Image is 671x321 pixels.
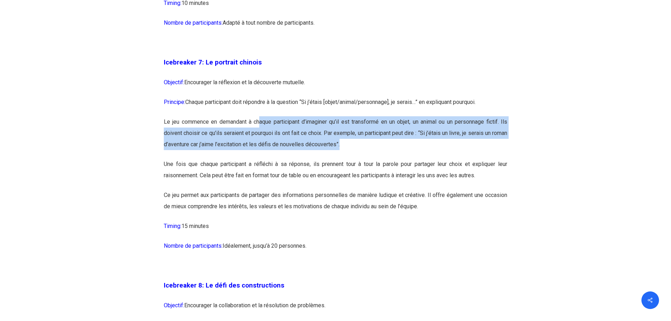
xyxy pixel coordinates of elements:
p: Encourager la collaboration et la résolution de problèmes. [164,300,507,320]
p: Idéalement, jusqu’à 20 personnes. [164,240,507,260]
span: Objectif: [164,302,184,309]
p: Une fois que chaque participant a réfléchi à sa réponse, ils prennent tour à tour la parole pour ... [164,159,507,190]
p: Ce jeu permet aux participants de partager des informations personnelles de manière ludique et cr... [164,190,507,221]
span: Icebreaker 7: Le portrait chinois [164,58,262,66]
p: Chaque participant doit répondre à la question “Si j’étais [objet/animal/personnage], je serais…”... [164,97,507,116]
p: Le jeu commence en demandant à chaque participant d’imaginer qu’il est transformé en un objet, un... [164,116,507,159]
span: Nombre de participants: [164,19,223,26]
span: Objectif: [164,79,184,86]
span: Timing: [164,223,181,229]
p: Adapté à tout nombre de participants. [164,17,507,37]
span: Principe: [164,99,185,105]
span: Nombre de participants: [164,242,223,249]
span: Icebreaker 8: Le défi des constructions [164,282,284,289]
p: Encourager la réflexion et la découverte mutuelle. [164,77,507,97]
p: 15 minutes [164,221,507,240]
